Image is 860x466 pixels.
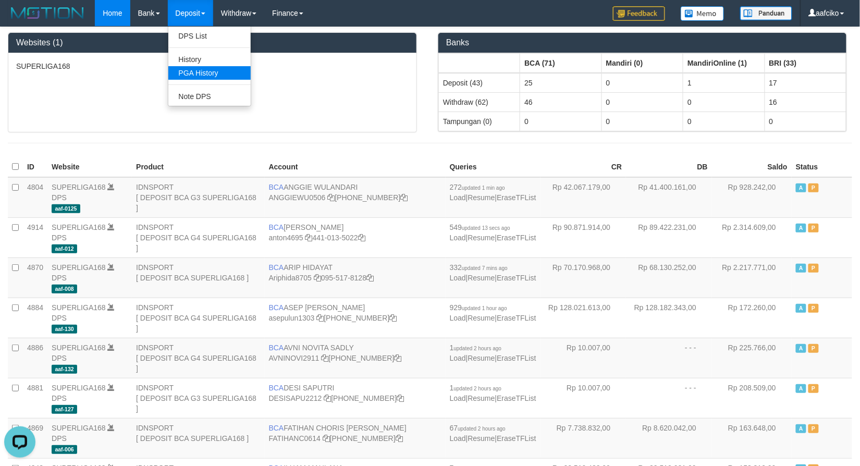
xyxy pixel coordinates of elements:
[450,344,502,352] span: 1
[450,303,536,322] span: | |
[626,378,712,418] td: - - -
[450,223,510,231] span: 549
[808,384,819,393] span: Paused
[16,38,409,47] h3: Websites (1)
[366,274,374,282] a: Copy 0955178128 to clipboard
[52,344,106,352] a: SUPERLIGA168
[397,394,404,402] a: Copy 4062280453 to clipboard
[269,183,284,191] span: BCA
[450,193,466,202] a: Load
[540,157,626,177] th: CR
[468,234,495,242] a: Resume
[4,4,35,35] button: Open LiveChat chat widget
[269,384,284,392] span: BCA
[497,434,536,443] a: EraseTFList
[450,263,536,282] span: | |
[626,257,712,298] td: Rp 68.130.252,00
[540,338,626,378] td: Rp 10.007,00
[23,378,47,418] td: 4881
[400,193,408,202] a: Copy 4062213373 to clipboard
[450,274,466,282] a: Load
[468,394,495,402] a: Resume
[52,365,77,374] span: aaf-132
[23,257,47,298] td: 4870
[52,424,106,432] a: SUPERLIGA168
[168,66,251,80] a: PGA History
[450,223,536,242] span: | |
[327,193,335,202] a: Copy ANGGIEWU0506 to clipboard
[450,183,536,202] span: | |
[468,193,495,202] a: Resume
[265,177,446,218] td: ANGGIE WULANDARI [PHONE_NUMBER]
[269,193,326,202] a: ANGGIEWU0506
[765,112,846,131] td: 0
[23,177,47,218] td: 4804
[314,274,321,282] a: Copy Ariphida8705 to clipboard
[269,394,322,402] a: DESISAPU2212
[23,217,47,257] td: 4914
[132,298,264,338] td: IDNSPORT [ DEPOSIT BCA G4 SUPERLIGA168 ]
[796,183,806,192] span: Active
[796,224,806,232] span: Active
[765,92,846,112] td: 16
[540,378,626,418] td: Rp 10.007,00
[132,418,264,458] td: IDNSPORT [ DEPOSIT BCA SUPERLIGA168 ]
[540,257,626,298] td: Rp 70.170.968,00
[712,177,792,218] td: Rp 928.242,00
[796,424,806,433] span: Active
[765,53,846,73] th: Group: activate to sort column ascending
[808,304,819,313] span: Paused
[439,73,520,93] td: Deposit (43)
[683,53,765,73] th: Group: activate to sort column ascending
[450,424,506,432] span: 67
[269,354,320,362] a: AVNINOVI2911
[520,92,601,112] td: 46
[462,225,510,231] span: updated 13 secs ago
[497,234,536,242] a: EraseTFList
[450,344,536,362] span: | |
[450,384,536,402] span: | |
[390,314,397,322] a: Copy 4062281875 to clipboard
[540,177,626,218] td: Rp 42.067.179,00
[450,303,507,312] span: 929
[450,354,466,362] a: Load
[626,217,712,257] td: Rp 89.422.231,00
[796,344,806,353] span: Active
[450,424,536,443] span: | |
[681,6,724,21] img: Button%20Memo.svg
[47,378,132,418] td: DPS
[439,53,520,73] th: Group: activate to sort column ascending
[683,112,765,131] td: 0
[626,177,712,218] td: Rp 41.400.161,00
[468,274,495,282] a: Resume
[712,157,792,177] th: Saldo
[450,384,502,392] span: 1
[269,434,321,443] a: FATIHANC0614
[468,434,495,443] a: Resume
[358,234,365,242] a: Copy 4410135022 to clipboard
[601,92,683,112] td: 0
[458,426,506,432] span: updated 2 hours ago
[808,264,819,273] span: Paused
[454,346,502,351] span: updated 2 hours ago
[450,314,466,322] a: Load
[468,354,495,362] a: Resume
[305,234,313,242] a: Copy anton4695 to clipboard
[808,224,819,232] span: Paused
[712,418,792,458] td: Rp 163.648,00
[47,298,132,338] td: DPS
[540,298,626,338] td: Rp 128.021.613,00
[168,90,251,103] a: Note DPS
[450,394,466,402] a: Load
[52,445,77,454] span: aaf-006
[269,424,284,432] span: BCA
[626,298,712,338] td: Rp 128.182.343,00
[52,263,106,272] a: SUPERLIGA168
[712,298,792,338] td: Rp 172.260,00
[446,157,540,177] th: Queries
[462,265,508,271] span: updated 7 mins ago
[52,325,77,334] span: aaf-130
[450,183,505,191] span: 272
[740,6,792,20] img: panduan.png
[132,177,264,218] td: IDNSPORT [ DEPOSIT BCA G3 SUPERLIGA168 ]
